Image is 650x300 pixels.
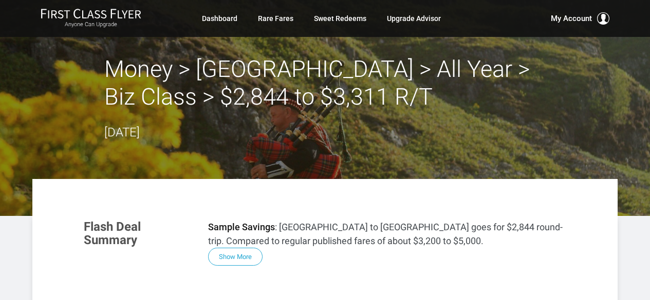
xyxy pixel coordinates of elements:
button: My Account [551,12,609,25]
iframe: Opens a widget where you can find more information [566,269,640,295]
a: Rare Fares [258,9,293,28]
a: Sweet Redeems [314,9,366,28]
a: Dashboard [202,9,237,28]
h2: Money > [GEOGRAPHIC_DATA] > All Year > Biz Class > $2,844 to $3,311 R/T [104,55,546,111]
small: Anyone Can Upgrade [41,21,141,28]
a: First Class FlyerAnyone Can Upgrade [41,8,141,29]
h3: Flash Deal Summary [84,220,193,247]
img: First Class Flyer [41,8,141,19]
button: Show More [208,248,263,266]
strong: Sample Savings [208,222,275,232]
p: : [GEOGRAPHIC_DATA] to [GEOGRAPHIC_DATA] goes for $2,844 round-trip. Compared to regular publishe... [208,220,566,248]
span: My Account [551,12,592,25]
a: Upgrade Advisor [387,9,441,28]
time: [DATE] [104,125,140,139]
